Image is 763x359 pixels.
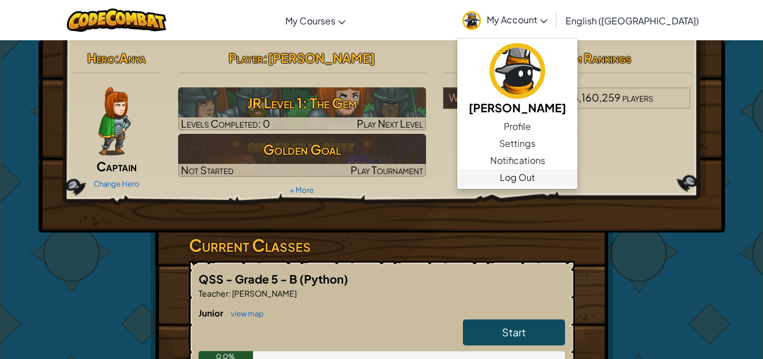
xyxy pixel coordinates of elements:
[231,288,297,298] span: [PERSON_NAME]
[503,50,631,66] span: AI League Team Rankings
[443,87,567,109] div: World
[189,233,575,258] h3: Current Classes
[178,87,426,130] a: Play Next Level
[457,41,577,118] a: [PERSON_NAME]
[469,99,566,116] h5: [PERSON_NAME]
[178,87,426,130] img: JR Level 1: The Gem
[280,5,351,36] a: My Courses
[199,272,300,286] span: QSS - Grade 5 - B
[229,50,263,66] span: Player
[87,50,115,66] span: Hero
[178,90,426,116] h3: JR Level 1: The Gem
[443,98,691,111] a: World8,160,259players
[119,50,146,66] span: Anya
[457,169,577,186] a: Log Out
[181,117,270,130] span: Levels Completed: 0
[457,135,577,152] a: Settings
[94,179,140,188] a: Change Hero
[560,5,705,36] a: English ([GEOGRAPHIC_DATA])
[300,272,348,286] span: (Python)
[199,307,225,318] span: Junior
[67,9,166,32] img: CodeCombat logo
[502,326,526,339] span: Start
[622,91,653,104] span: players
[178,134,426,177] a: Golden GoalNot StartedPlay Tournament
[178,134,426,177] img: Golden Goal
[98,87,130,155] img: captain-pose.png
[263,50,268,66] span: :
[290,185,314,195] a: + More
[572,91,621,104] span: 8,160,259
[199,288,229,298] span: Teacher
[490,154,545,167] span: Notifications
[457,2,553,38] a: My Account
[566,15,699,27] span: English ([GEOGRAPHIC_DATA])
[457,118,577,135] a: Profile
[181,163,234,176] span: Not Started
[487,14,547,26] span: My Account
[268,50,375,66] span: [PERSON_NAME]
[357,117,423,130] span: Play Next Level
[285,15,335,27] span: My Courses
[229,288,231,298] span: :
[462,11,481,30] img: avatar
[115,50,119,66] span: :
[96,158,137,174] span: Captain
[490,43,545,99] img: avatar
[351,163,423,176] span: Play Tournament
[178,137,426,162] h3: Golden Goal
[225,309,264,318] a: view map
[457,152,577,169] a: Notifications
